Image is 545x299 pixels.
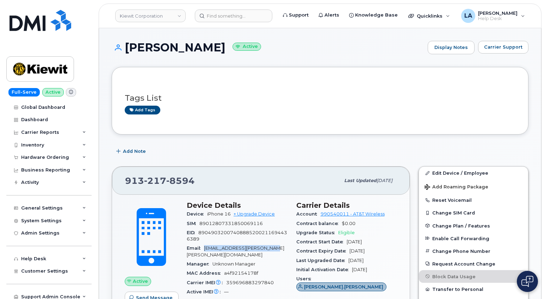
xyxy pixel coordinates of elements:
[125,106,160,114] a: Add tags
[338,230,355,235] span: Eligible
[425,184,488,191] span: Add Roaming Package
[419,257,528,270] button: Request Account Change
[112,145,152,158] button: Add Note
[344,178,377,183] span: Last updated
[187,230,287,242] span: 89049032007408885200211694436389
[207,211,231,217] span: iPhone 16
[352,267,367,272] span: [DATE]
[419,232,528,245] button: Enable Call Forwarding
[187,211,207,217] span: Device
[296,221,342,226] span: Contract balance
[187,245,204,251] span: Email
[187,245,284,257] span: [EMAIL_ADDRESS][PERSON_NAME][PERSON_NAME][DOMAIN_NAME]
[224,270,258,276] span: a4f92154178f
[123,148,146,155] span: Add Note
[133,278,148,285] span: Active
[478,41,528,54] button: Carrier Support
[419,167,528,179] a: Edit Device / Employee
[112,41,424,54] h1: [PERSON_NAME]
[187,289,224,294] span: Active IMEI
[224,289,229,294] span: —
[296,230,338,235] span: Upgrade Status
[432,236,489,241] span: Enable Call Forwarding
[187,230,198,235] span: EID
[419,245,528,257] button: Change Phone Number
[187,201,288,210] h3: Device Details
[296,276,315,281] span: Users
[347,239,362,244] span: [DATE]
[432,223,490,228] span: Change Plan / Features
[296,284,387,289] a: [PERSON_NAME].[PERSON_NAME]
[234,211,275,217] a: + Upgrade Device
[484,44,522,50] span: Carrier Support
[226,280,274,285] span: 359696883297840
[419,270,528,283] button: Block Data Usage
[125,94,515,102] h3: Tags List
[296,211,321,217] span: Account
[296,248,349,254] span: Contract Expiry Date
[521,276,533,287] img: Open chat
[419,219,528,232] button: Change Plan / Features
[212,261,255,267] span: Unknown Manager
[187,261,212,267] span: Manager
[321,211,385,217] a: 990540011 - AT&T Wireless
[377,178,392,183] span: [DATE]
[349,248,365,254] span: [DATE]
[199,221,263,226] span: 89012807331850069116
[428,41,475,54] a: Display Notes
[419,179,528,194] button: Add Roaming Package
[419,283,528,295] button: Transfer to Personal
[419,194,528,206] button: Reset Voicemail
[187,280,226,285] span: Carrier IMEI
[144,175,166,186] span: 217
[348,258,364,263] span: [DATE]
[187,270,224,276] span: MAC Address
[233,43,261,51] small: Active
[296,258,348,263] span: Last Upgraded Date
[125,175,195,186] span: 913
[419,206,528,219] button: Change SIM Card
[187,221,199,226] span: SIM
[166,175,195,186] span: 8594
[296,267,352,272] span: Initial Activation Date
[342,221,355,226] span: $0.00
[304,284,383,290] span: [PERSON_NAME].[PERSON_NAME]
[296,239,347,244] span: Contract Start Date
[296,201,397,210] h3: Carrier Details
